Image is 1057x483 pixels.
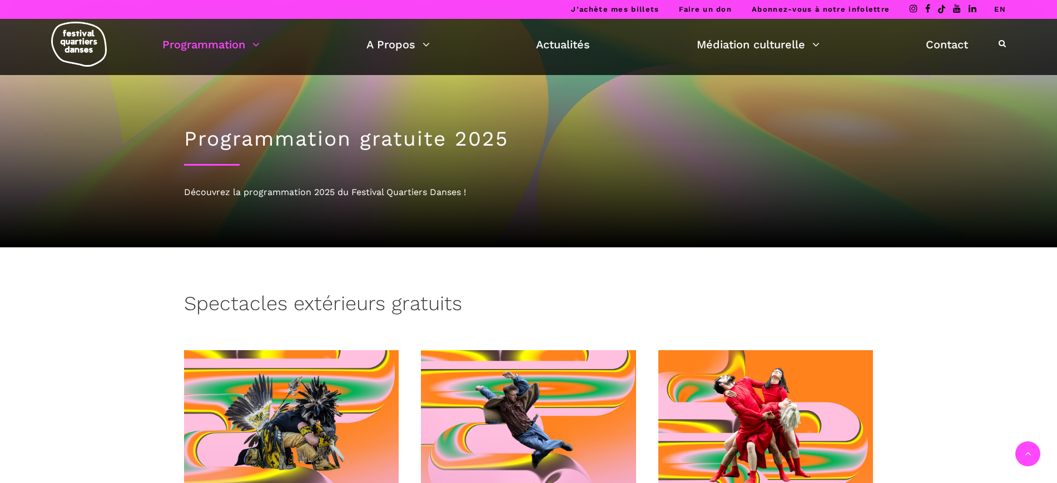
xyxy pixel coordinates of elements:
a: Actualités [536,35,590,54]
a: J’achète mes billets [571,5,659,13]
img: logo-fqd-med [51,22,107,67]
a: Programmation [162,35,260,54]
a: EN [994,5,1006,13]
a: Faire un don [679,5,732,13]
div: Découvrez la programmation 2025 du Festival Quartiers Danses ! [184,185,874,200]
a: Abonnez-vous à notre infolettre [752,5,890,13]
a: A Propos [366,35,430,54]
a: Médiation culturelle [697,35,820,54]
h1: Programmation gratuite 2025 [184,127,874,151]
a: Contact [926,35,968,54]
h3: Spectacles extérieurs gratuits [184,292,462,320]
